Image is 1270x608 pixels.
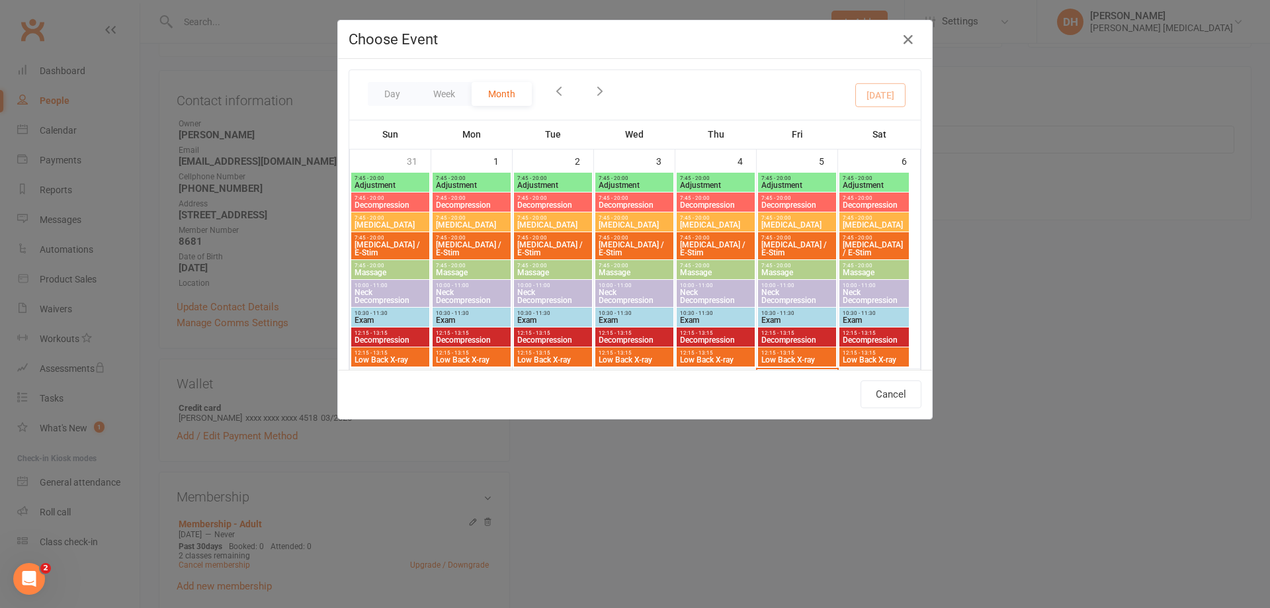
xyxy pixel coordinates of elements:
span: Decompression [761,336,833,344]
th: Sat [838,120,921,148]
div: 10 [651,369,675,391]
span: Neck Decompression [761,288,833,304]
span: Neck Decompression [354,288,427,304]
span: 12:15 - 13:15 [598,330,671,336]
span: Adjustment [354,181,427,189]
div: 6 [902,150,920,171]
span: 12:15 - 13:15 [435,330,508,336]
span: 7:45 - 20:00 [354,215,427,221]
span: Decompression [761,201,833,209]
span: 12:15 - 13:15 [435,350,508,356]
span: 12:15 - 13:15 [679,330,752,336]
span: 7:45 - 20:00 [517,235,589,241]
div: 7 [412,369,431,391]
span: Decompression [435,201,508,209]
span: 7:45 - 20:00 [435,215,508,221]
span: 7:45 - 20:00 [354,175,427,181]
span: 7:45 - 20:00 [761,263,833,269]
span: 10:30 - 11:30 [761,310,833,316]
div: 8 [493,369,512,391]
span: 7:45 - 20:00 [679,263,752,269]
span: 7:45 - 20:00 [435,263,508,269]
span: Exam [517,316,589,324]
span: Exam [761,316,833,324]
span: 10:00 - 11:00 [598,282,671,288]
span: 2 [40,563,51,574]
span: [MEDICAL_DATA] / E-Stim [761,241,833,257]
span: Massage [517,269,589,277]
span: 10:00 - 11:00 [435,282,508,288]
span: 7:45 - 20:00 [435,195,508,201]
span: 7:45 - 20:00 [761,215,833,221]
span: 7:45 - 20:00 [842,235,906,241]
span: Low Back X-ray [842,356,906,364]
div: 1 [493,150,512,171]
span: [MEDICAL_DATA] / E-Stim [598,241,671,257]
span: 12:15 - 13:15 [354,350,427,356]
div: 9 [575,369,593,391]
span: 7:45 - 20:00 [598,195,671,201]
span: [MEDICAL_DATA] / E-Stim [435,241,508,257]
span: [MEDICAL_DATA] [435,221,508,229]
span: 7:45 - 20:00 [354,263,427,269]
span: Decompression [354,201,427,209]
span: Decompression [517,336,589,344]
span: Neck Decompression [679,288,752,304]
span: [MEDICAL_DATA] / E-Stim [842,241,906,257]
span: 12:15 - 13:15 [842,330,906,336]
span: 7:45 - 20:00 [517,195,589,201]
span: 12:15 - 13:15 [679,350,752,356]
span: Low Back X-ray [354,356,427,364]
span: 7:45 - 20:00 [598,175,671,181]
span: 7:45 - 20:00 [354,195,427,201]
span: 7:45 - 20:00 [842,195,906,201]
span: 7:45 - 20:00 [598,235,671,241]
th: Tue [513,120,594,148]
div: 12 [814,369,837,391]
div: 4 [738,150,756,171]
span: [MEDICAL_DATA] / E-Stim [517,241,589,257]
span: 10:30 - 11:30 [679,310,752,316]
th: Mon [431,120,513,148]
span: [MEDICAL_DATA] / E-Stim [679,241,752,257]
span: Exam [354,316,427,324]
span: 7:45 - 20:00 [517,215,589,221]
span: 7:45 - 20:00 [598,215,671,221]
iframe: Intercom live chat [13,563,45,595]
span: 10:00 - 11:00 [517,282,589,288]
span: Massage [354,269,427,277]
span: 12:15 - 13:15 [598,350,671,356]
span: Adjustment [679,181,752,189]
th: Sun [350,120,431,148]
span: [MEDICAL_DATA] / E-Stim [354,241,427,257]
span: 10:30 - 11:30 [354,310,427,316]
div: 2 [575,150,593,171]
span: Massage [761,269,833,277]
span: Decompression [435,336,508,344]
span: 7:45 - 20:00 [761,235,833,241]
span: Low Back X-ray [435,356,508,364]
span: Exam [598,316,671,324]
span: 12:15 - 13:15 [842,350,906,356]
span: 7:45 - 20:00 [679,175,752,181]
span: [MEDICAL_DATA] [598,221,671,229]
span: Low Back X-ray [517,356,589,364]
span: [MEDICAL_DATA] [842,221,906,229]
span: 10:30 - 11:30 [435,310,508,316]
span: Low Back X-ray [598,356,671,364]
th: Fri [757,120,838,148]
button: Close [898,29,919,50]
button: Day [368,82,417,106]
span: Exam [435,316,508,324]
span: 7:45 - 20:00 [842,175,906,181]
span: Decompression [842,201,906,209]
span: 10:00 - 11:00 [354,282,427,288]
span: Adjustment [517,181,589,189]
span: Neck Decompression [842,288,906,304]
span: Decompression [679,201,752,209]
span: 10:00 - 11:00 [842,282,906,288]
div: 11 [732,369,756,391]
span: 7:45 - 20:00 [679,215,752,221]
span: 10:30 - 11:30 [517,310,589,316]
span: 7:45 - 20:00 [679,235,752,241]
